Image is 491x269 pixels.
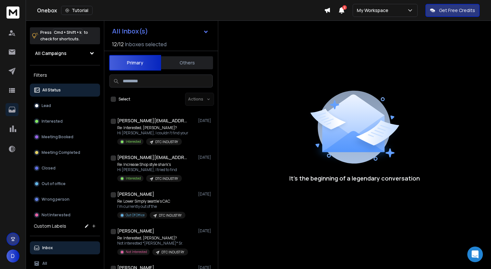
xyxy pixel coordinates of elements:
[42,103,51,108] p: Lead
[357,7,391,14] p: My Workspace
[30,99,100,112] button: Lead
[42,212,70,218] p: Not Interested
[42,197,69,202] p: Wrong person
[161,56,213,70] button: Others
[119,97,130,102] label: Select
[117,167,182,172] p: Hi [PERSON_NAME], I tried to find
[30,115,100,128] button: Interested
[40,29,88,42] p: Press to check for shortcuts.
[107,25,214,38] button: All Inbox(s)
[30,130,100,143] button: Meeting Booked
[112,28,148,34] h1: All Inbox(s)
[117,204,185,209] p: I’m currently out of the
[30,177,100,190] button: Out of office
[439,7,475,14] p: Get Free Credits
[112,40,124,48] span: 12 / 12
[30,162,100,175] button: Closed
[198,155,213,160] p: [DATE]
[117,162,182,167] p: Re: Increase Shop style shark's
[126,139,141,144] p: Interested
[42,245,53,250] p: Inbox
[109,55,161,71] button: Primary
[198,192,213,197] p: [DATE]
[155,176,178,181] p: DTC INDUSTRY
[126,213,145,218] p: Out Of Office
[342,5,347,10] span: 2
[30,84,100,97] button: All Status
[30,241,100,254] button: Inbox
[117,117,189,124] h1: [PERSON_NAME][EMAIL_ADDRESS][DOMAIN_NAME]
[30,208,100,222] button: Not Interested
[161,250,184,255] p: DTC INDUSTRY
[30,71,100,80] h3: Filters
[289,174,420,183] p: It’s the beginning of a legendary conversation
[126,176,141,181] p: Interested
[42,181,66,186] p: Out of office
[159,213,182,218] p: DTC INDUSTRY
[34,223,66,229] h3: Custom Labels
[42,134,73,140] p: Meeting Booked
[42,119,63,124] p: Interested
[117,241,188,246] p: Not interested *[PERSON_NAME]* Sr.
[117,228,154,234] h1: [PERSON_NAME]
[198,228,213,234] p: [DATE]
[117,191,154,197] h1: [PERSON_NAME]
[42,261,47,266] p: All
[117,154,189,161] h1: [PERSON_NAME][EMAIL_ADDRESS][PERSON_NAME][DOMAIN_NAME]
[117,199,185,204] p: Re: Lower Simply seattle's CAC
[126,249,147,254] p: Not Interested
[30,193,100,206] button: Wrong person
[425,4,480,17] button: Get Free Credits
[6,249,19,262] button: D
[155,140,178,144] p: DTC INDUSTRY
[35,50,67,57] h1: All Campaigns
[37,6,324,15] div: Onebox
[117,125,188,130] p: Re: Interested, [PERSON_NAME]?
[198,118,213,123] p: [DATE]
[42,87,61,93] p: All Status
[125,40,167,48] h3: Inboxes selected
[467,247,483,262] div: Open Intercom Messenger
[61,6,93,15] button: Tutorial
[30,47,100,60] button: All Campaigns
[30,146,100,159] button: Meeting Completed
[42,166,56,171] p: Closed
[117,130,188,136] p: Hi [PERSON_NAME], I couldn't find your
[42,150,80,155] p: Meeting Completed
[117,235,188,241] p: Re: Interested, [PERSON_NAME]?
[53,29,82,36] span: Cmd + Shift + k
